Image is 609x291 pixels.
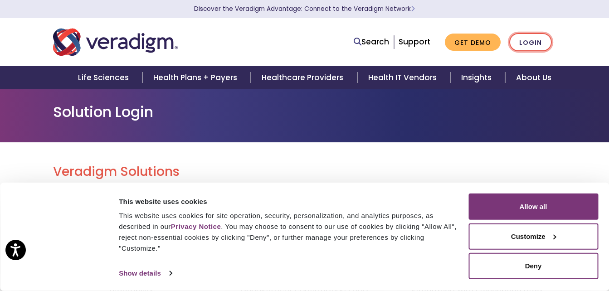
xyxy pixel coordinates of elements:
[468,194,598,220] button: Allow all
[399,36,430,47] a: Support
[53,103,556,121] h1: Solution Login
[509,33,552,52] a: Login
[411,5,415,13] span: Learn More
[67,66,142,89] a: Life Sciences
[119,196,458,207] div: This website uses cookies
[251,66,357,89] a: Healthcare Providers
[354,36,389,48] a: Search
[142,66,251,89] a: Health Plans + Payers
[119,267,171,280] a: Show details
[468,253,598,279] button: Deny
[171,223,221,230] a: Privacy Notice
[445,34,501,51] a: Get Demo
[53,164,556,179] h2: Veradigm Solutions
[357,66,450,89] a: Health IT Vendors
[468,223,598,249] button: Customize
[505,66,562,89] a: About Us
[194,5,415,13] a: Discover the Veradigm Advantage: Connect to the Veradigm NetworkLearn More
[119,210,458,254] div: This website uses cookies for site operation, security, personalization, and analytics purposes, ...
[450,66,505,89] a: Insights
[53,27,178,57] img: Veradigm logo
